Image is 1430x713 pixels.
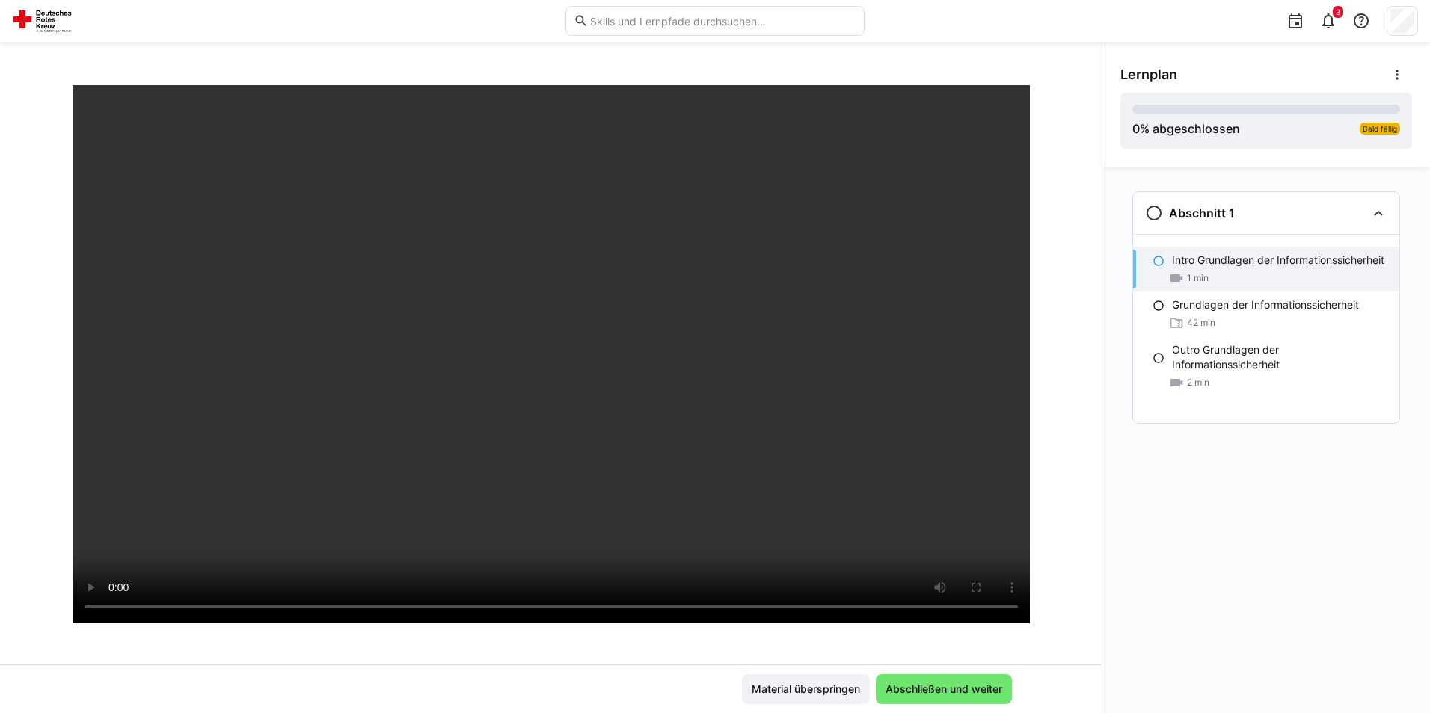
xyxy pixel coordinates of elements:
[1187,377,1209,389] span: 2 min
[1363,124,1397,133] span: Bald fällig
[749,682,862,697] span: Material überspringen
[1187,317,1215,329] span: 42 min
[1187,272,1209,284] span: 1 min
[1132,120,1240,138] div: % abgeschlossen
[742,674,870,704] button: Material überspringen
[1336,7,1340,16] span: 3
[1169,206,1235,220] h3: Abschnitt 1
[883,682,1004,697] span: Abschließen und weiter
[1172,253,1384,268] p: Intro Grundlagen der Informationssicherheit
[876,674,1012,704] button: Abschließen und weiter
[1172,342,1387,372] p: Outro Grundlagen der Informationssicherheit
[1120,67,1177,83] span: Lernplan
[1172,297,1359,312] p: Grundlagen der Informationssicherheit
[1132,121,1140,136] span: 0
[589,14,856,28] input: Skills und Lernpfade durchsuchen…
